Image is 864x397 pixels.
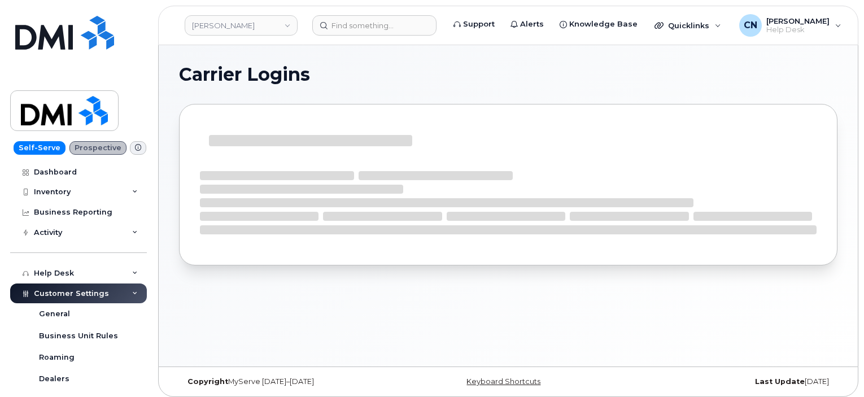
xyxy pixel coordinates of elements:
[755,377,805,386] strong: Last Update
[618,377,837,386] div: [DATE]
[187,377,228,386] strong: Copyright
[466,377,540,386] a: Keyboard Shortcuts
[179,377,399,386] div: MyServe [DATE]–[DATE]
[179,66,310,83] span: Carrier Logins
